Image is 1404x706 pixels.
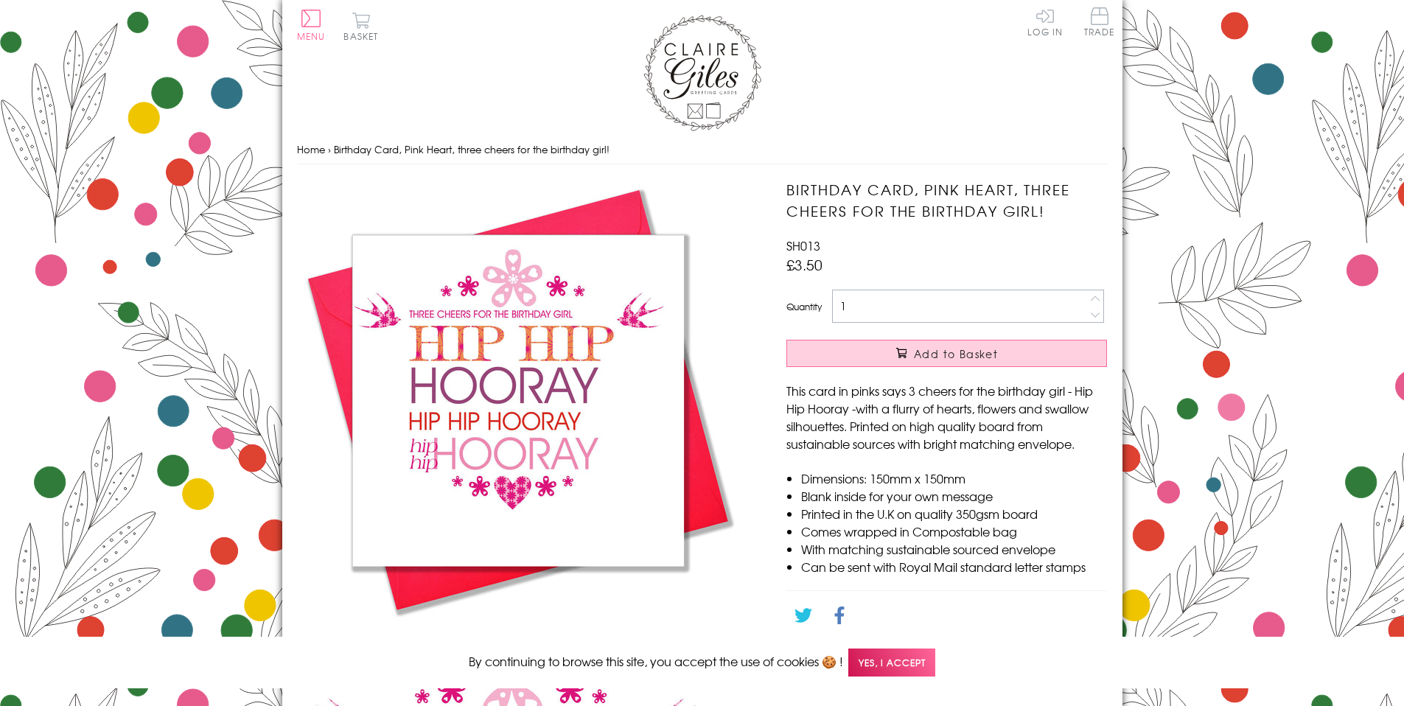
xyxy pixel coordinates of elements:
[297,179,739,621] img: Birthday Card, Pink Heart, three cheers for the birthday girl!
[848,649,935,677] span: Yes, I accept
[786,237,820,254] span: SH013
[297,135,1108,165] nav: breadcrumbs
[297,10,326,41] button: Menu
[334,142,610,156] span: Birthday Card, Pink Heart, three cheers for the birthday girl!
[914,346,998,361] span: Add to Basket
[786,382,1107,452] p: This card in pinks says 3 cheers for the birthday girl - Hip Hip Hooray -with a flurry of hearts,...
[801,540,1107,558] li: With matching sustainable sourced envelope
[786,254,823,275] span: £3.50
[786,179,1107,222] h1: Birthday Card, Pink Heart, three cheers for the birthday girl!
[786,340,1107,367] button: Add to Basket
[1027,7,1063,36] a: Log In
[801,558,1107,576] li: Can be sent with Royal Mail standard letter stamps
[801,469,1107,487] li: Dimensions: 150mm x 150mm
[643,15,761,131] img: Claire Giles Greetings Cards
[801,505,1107,522] li: Printed in the U.K on quality 350gsm board
[297,142,325,156] a: Home
[801,522,1107,540] li: Comes wrapped in Compostable bag
[341,12,382,41] button: Basket
[801,487,1107,505] li: Blank inside for your own message
[297,29,326,43] span: Menu
[328,142,331,156] span: ›
[786,300,822,313] label: Quantity
[1084,7,1115,36] span: Trade
[1084,7,1115,39] a: Trade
